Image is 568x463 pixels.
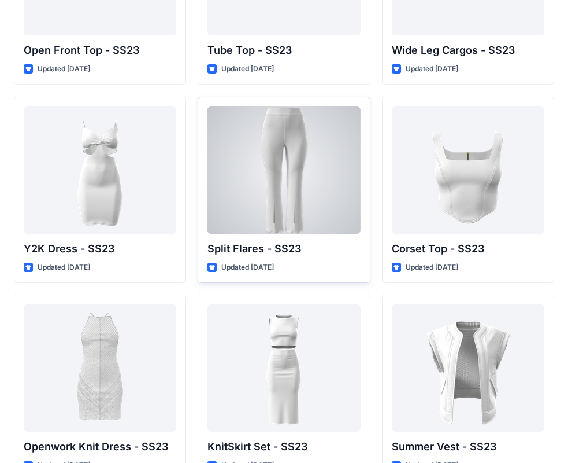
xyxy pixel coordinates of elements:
p: Openwork Knit Dress - SS23 [24,439,176,455]
p: Open Front Top - SS23 [24,42,176,58]
p: Updated [DATE] [38,63,90,75]
p: Split Flares - SS23 [207,241,360,257]
p: KnitSkirt Set - SS23 [207,439,360,455]
p: Summer Vest - SS23 [392,439,544,455]
a: Openwork Knit Dress - SS23 [24,304,176,432]
p: Updated [DATE] [406,63,458,75]
p: Y2K Dress - SS23 [24,241,176,257]
a: Summer Vest - SS23 [392,304,544,432]
a: Y2K Dress - SS23 [24,106,176,234]
a: KnitSkirt Set - SS23 [207,304,360,432]
a: Split Flares - SS23 [207,106,360,234]
a: Corset Top - SS23 [392,106,544,234]
p: Updated [DATE] [221,63,274,75]
p: Corset Top - SS23 [392,241,544,257]
p: Updated [DATE] [221,262,274,274]
p: Updated [DATE] [406,262,458,274]
p: Updated [DATE] [38,262,90,274]
p: Tube Top - SS23 [207,42,360,58]
p: Wide Leg Cargos - SS23 [392,42,544,58]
